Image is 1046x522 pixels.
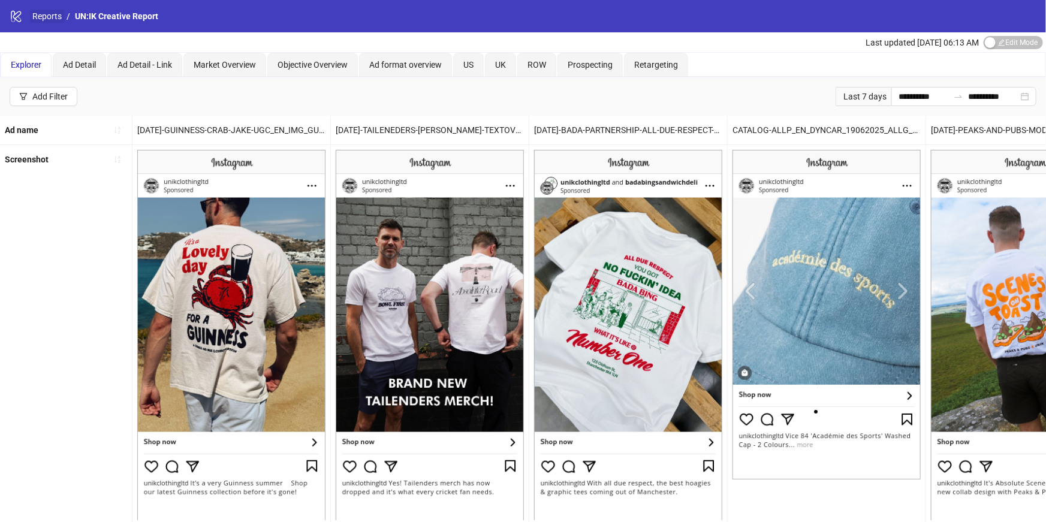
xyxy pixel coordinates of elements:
span: to [954,92,963,101]
b: Ad name [5,125,38,135]
span: Ad Detail - Link [117,60,172,70]
span: Last updated [DATE] 06:13 AM [866,38,979,47]
span: Retargeting [634,60,678,70]
img: Screenshot 120230077464040356 [137,150,325,520]
div: CATALOG-ALLP_EN_DYNCAR_19062025_ALLG_CC_SC3_None_PRO_ [728,116,926,144]
span: Ad format overview [369,60,442,70]
img: Screenshot 120230215014500356 [336,150,524,520]
span: ROW [527,60,546,70]
button: Add Filter [10,87,77,106]
span: US [463,60,474,70]
span: filter [19,92,28,101]
span: sort-ascending [113,155,122,164]
span: swap-right [954,92,963,101]
img: Screenshot 120228259435430356 [534,150,722,520]
div: [DATE]-BADA-PARTNERSHIP-ALL-DUE-RESPECT-TEE_EN_IMG_BADABING_CP_09072025_ALLG_CC_SC24_None__ [529,116,727,144]
div: Add Filter [32,92,68,101]
a: Reports [30,10,64,23]
span: Objective Overview [278,60,348,70]
div: Last 7 days [836,87,891,106]
li: / [67,10,70,23]
div: [DATE]-GUINNESS-CRAB-JAKE-UGC_EN_IMG_GUINNESS_CP_17072025_ALLG_CC_SC1_None__ – Copy [132,116,330,144]
div: [DATE]-TAILENEDERS-[PERSON_NAME]-TEXTOVER_EN_IMG_TAILENDERS_CP_29072025_ALLG_CC_SC24_None_WHITELIST_ [331,116,529,144]
span: Prospecting [568,60,613,70]
span: UK [495,60,506,70]
span: Market Overview [194,60,256,70]
span: Ad Detail [63,60,96,70]
span: sort-ascending [113,126,122,134]
span: UN:IK Creative Report [75,11,158,21]
span: Explorer [11,60,41,70]
b: Screenshot [5,155,49,164]
img: Screenshot 120226629577430356 [732,150,921,479]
